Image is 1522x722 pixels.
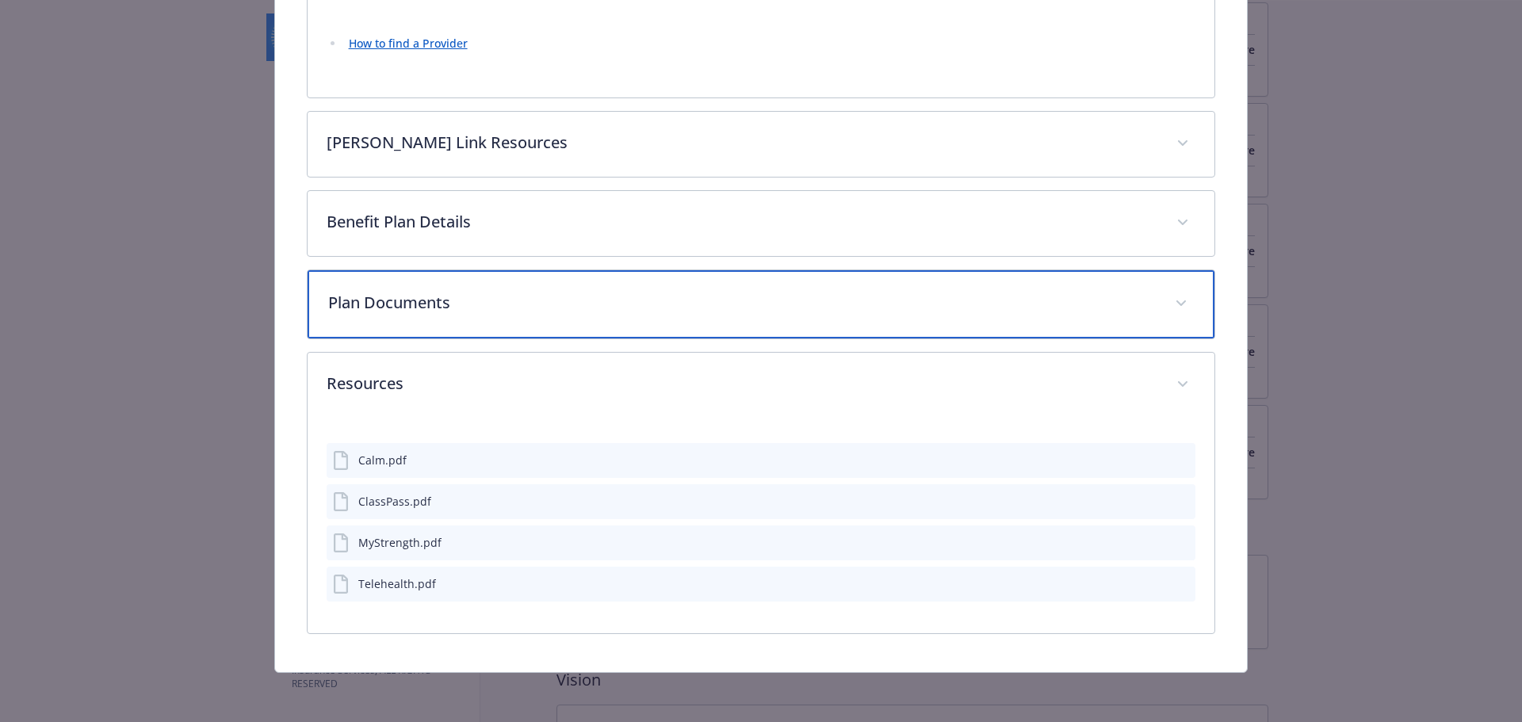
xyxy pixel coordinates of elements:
[358,534,442,551] div: MyStrength.pdf
[1149,493,1162,510] button: download file
[308,270,1215,338] div: Plan Documents
[1175,452,1189,468] button: preview file
[1149,452,1162,468] button: download file
[349,36,468,51] a: How to find a Provider
[308,18,1215,97] div: How To Find a Provider
[327,131,1158,155] p: [PERSON_NAME] Link Resources
[308,112,1215,177] div: [PERSON_NAME] Link Resources
[308,353,1215,418] div: Resources
[328,291,1157,315] p: Plan Documents
[1175,534,1189,551] button: preview file
[308,191,1215,256] div: Benefit Plan Details
[327,210,1158,234] p: Benefit Plan Details
[1175,575,1189,592] button: preview file
[327,372,1158,395] p: Resources
[1175,493,1189,510] button: preview file
[1149,575,1162,592] button: download file
[308,418,1215,633] div: Resources
[358,575,436,592] div: Telehealth.pdf
[358,493,431,510] div: ClassPass.pdf
[1149,534,1162,551] button: download file
[358,452,407,468] div: Calm.pdf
